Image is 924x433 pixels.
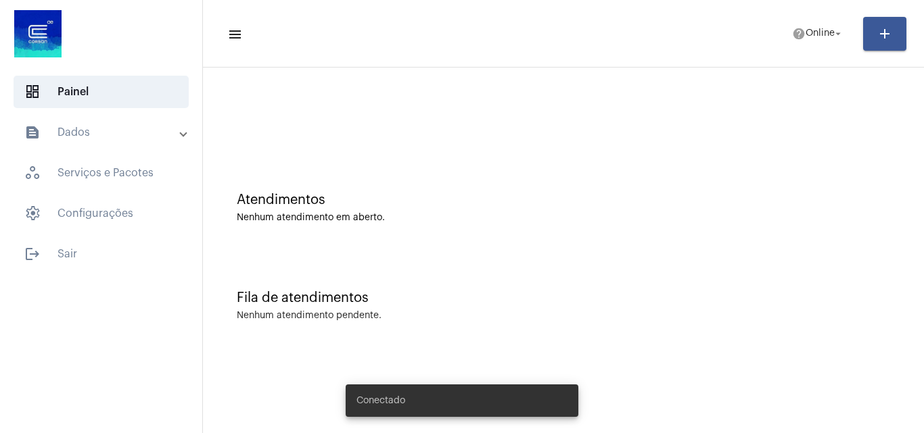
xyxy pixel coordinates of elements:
mat-icon: sidenav icon [227,26,241,43]
mat-icon: sidenav icon [24,246,41,262]
span: Online [806,29,835,39]
span: sidenav icon [24,165,41,181]
div: Atendimentos [237,193,890,207]
span: Serviços e Pacotes [14,157,189,189]
span: Painel [14,76,189,108]
span: sidenav icon [24,205,41,222]
div: Fila de atendimentos [237,290,890,305]
span: Conectado [356,394,405,407]
mat-icon: arrow_drop_down [832,28,844,40]
mat-panel-title: Dados [24,124,181,141]
div: Nenhum atendimento em aberto. [237,213,890,223]
span: sidenav icon [24,84,41,100]
mat-expansion-panel-header: sidenav iconDados [8,116,202,149]
mat-icon: add [877,26,893,42]
span: Sair [14,238,189,270]
div: Nenhum atendimento pendente. [237,311,382,321]
mat-icon: help [792,27,806,41]
mat-icon: sidenav icon [24,124,41,141]
img: d4669ae0-8c07-2337-4f67-34b0df7f5ae4.jpeg [11,7,65,61]
span: Configurações [14,197,189,230]
button: Online [784,20,852,47]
